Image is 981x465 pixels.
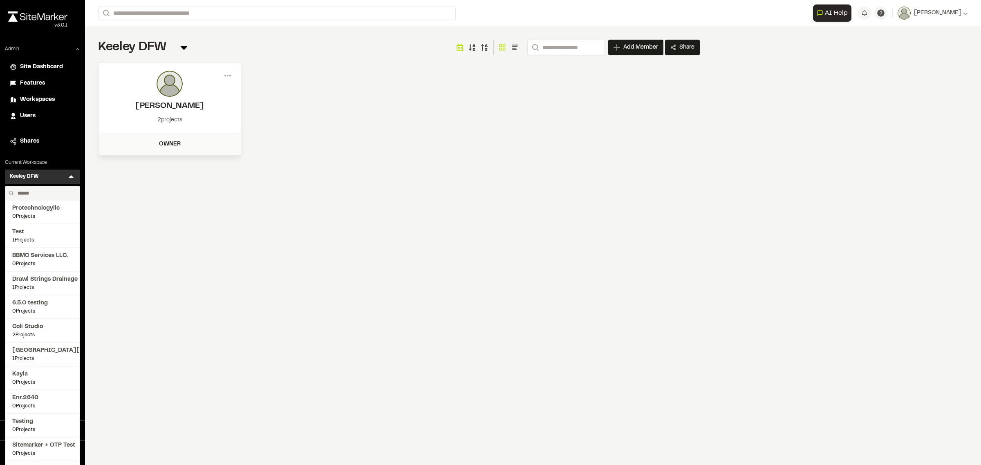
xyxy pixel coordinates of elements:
[12,322,73,331] span: Coli Studio
[12,417,73,426] span: Testing
[10,137,75,146] a: Shares
[898,7,911,20] img: User
[12,346,73,362] a: [GEOGRAPHIC_DATA][US_STATE]1Projects
[813,4,855,22] div: Open AI Assistant
[12,299,73,315] a: 6.5.0 testing0Projects
[12,426,73,434] span: 0 Projects
[12,284,73,291] span: 1 Projects
[12,237,73,244] span: 1 Projects
[679,43,694,51] span: Share
[20,112,36,121] span: Users
[12,299,73,308] span: 6.5.0 testing
[98,7,113,20] button: Search
[103,140,236,149] div: Owner
[12,355,73,362] span: 1 Projects
[107,100,233,112] h2: Jacob Hill
[813,4,851,22] button: Open AI Assistant
[98,42,167,53] span: Keeley DFW
[12,402,73,410] span: 0 Projects
[825,8,848,18] span: AI Help
[12,417,73,434] a: Testing0Projects
[12,275,73,284] span: Drawl Strings Drainage
[5,159,80,166] p: Current Workspace
[12,370,73,386] a: Kayla0Projects
[527,40,542,55] button: Search
[20,63,63,72] span: Site Dashboard
[20,137,39,146] span: Shares
[914,9,961,18] span: [PERSON_NAME]
[12,213,73,220] span: 0 Projects
[8,22,67,29] div: Oh geez...please don't...
[12,441,73,457] a: Sitemarker + OTP Test0Projects
[12,204,73,220] a: Protechnologyllc0Projects
[12,251,73,260] span: BBMC Services LLC.
[12,450,73,457] span: 0 Projects
[8,11,67,22] img: rebrand.png
[10,63,75,72] a: Site Dashboard
[20,95,55,104] span: Workspaces
[12,228,73,244] a: Test1Projects
[12,275,73,291] a: Drawl Strings Drainage1Projects
[12,228,73,237] span: Test
[12,322,73,339] a: Coli Studio2Projects
[12,346,73,355] span: [GEOGRAPHIC_DATA][US_STATE]
[157,71,183,97] img: photo
[12,331,73,339] span: 2 Projects
[107,116,233,125] div: 2 projects
[12,379,73,386] span: 0 Projects
[5,45,19,53] p: Admin
[12,308,73,315] span: 0 Projects
[12,393,73,402] span: Enr.2640
[12,393,73,410] a: Enr.26400Projects
[12,251,73,268] a: BBMC Services LLC.0Projects
[10,112,75,121] a: Users
[10,173,38,181] h3: Keeley DFW
[12,260,73,268] span: 0 Projects
[12,441,73,450] span: Sitemarker + OTP Test
[12,204,73,213] span: Protechnologyllc
[898,7,968,20] button: [PERSON_NAME]
[10,95,75,104] a: Workspaces
[20,79,45,88] span: Features
[623,43,658,51] span: Add Member
[10,79,75,88] a: Features
[12,370,73,379] span: Kayla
